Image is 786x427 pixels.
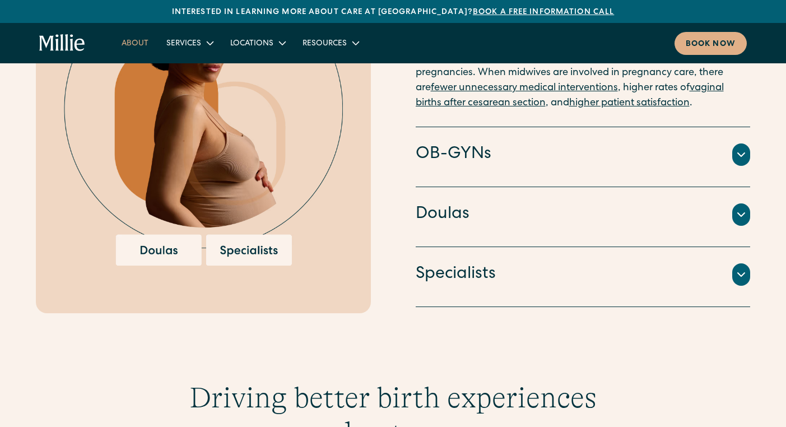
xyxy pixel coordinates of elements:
div: Locations [230,38,273,50]
a: fewer unnecessary medical interventions [431,83,618,93]
a: Book a free information call [473,8,614,16]
a: About [113,34,157,52]
h4: Specialists [416,263,496,286]
a: home [39,34,86,52]
a: higher patient satisfaction [569,98,690,108]
h4: Doulas [416,203,469,226]
div: Resources [294,34,367,52]
h4: OB-GYNs [416,143,491,166]
div: Services [166,38,201,50]
a: vaginal births after cesarean section [416,83,724,108]
a: Book now [675,32,747,55]
div: Services [157,34,221,52]
div: Resources [303,38,347,50]
div: Book now [686,39,736,50]
div: Locations [221,34,294,52]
